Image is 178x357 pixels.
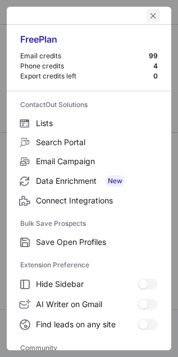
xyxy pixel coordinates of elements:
span: Search Portal [36,137,158,147]
label: Save Open Profiles [7,233,171,252]
label: Hide Sidebar [7,274,171,294]
span: Hide Sidebar [36,279,138,289]
div: Email credits [20,52,149,61]
span: Save Open Profiles [36,237,158,247]
label: Bulk Save Prospects [20,215,158,233]
label: Lists [7,114,171,133]
span: Connect Integrations [36,196,158,206]
button: right-button [18,10,29,21]
label: Extension Preference [20,256,158,274]
label: ContactOut Solutions [20,96,158,114]
div: 4 [153,62,158,71]
div: Phone credits [20,62,153,71]
button: left-button [147,9,160,22]
label: Data Enrichment New [7,171,171,191]
div: 0 [153,72,158,81]
div: Free Plan [20,34,158,52]
label: AI Writer on Gmail [7,294,171,314]
label: Find leads on any site [7,314,171,335]
label: Connect Integrations [7,191,171,210]
div: Export credits left [20,72,153,81]
span: Lists [36,118,158,128]
label: Email Campaign [7,152,171,171]
span: Email Campaign [36,156,158,166]
div: 99 [149,52,158,61]
label: Search Portal [7,133,171,152]
span: New [106,175,125,187]
span: AI Writer on Gmail [36,299,138,309]
span: Find leads on any site [36,319,138,330]
span: Data Enrichment [36,175,158,187]
label: Community [20,339,158,357]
